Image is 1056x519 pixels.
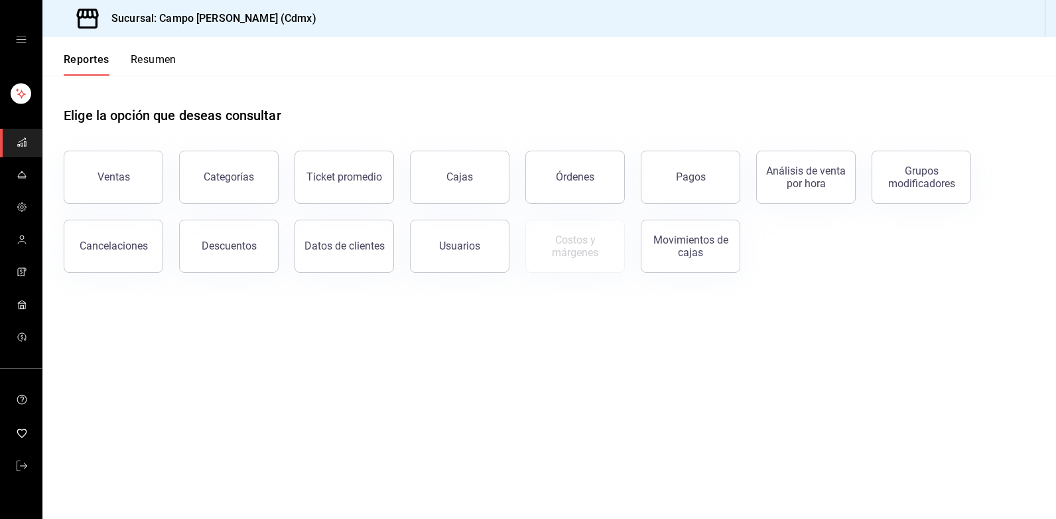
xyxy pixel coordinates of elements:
[64,220,163,273] button: Cancelaciones
[525,151,625,204] button: Órdenes
[872,151,971,204] button: Grupos modificadores
[64,53,109,76] button: Reportes
[410,151,509,204] button: Cajas
[556,171,594,183] div: Órdenes
[304,240,385,252] div: Datos de clientes
[295,151,394,204] button: Ticket promedio
[676,171,706,183] div: Pagos
[131,53,176,76] button: Resumen
[179,220,279,273] button: Descuentos
[80,240,148,252] div: Cancelaciones
[641,151,740,204] button: Pagos
[16,35,27,45] button: open drawer
[534,234,616,259] div: Costos y márgenes
[64,151,163,204] button: Ventas
[410,220,509,273] button: Usuarios
[641,220,740,273] button: Movimientos de cajas
[64,106,281,125] h1: Elige la opción que deseas consultar
[525,220,625,273] button: Contrata inventarios para ver este reporte
[446,171,473,183] div: Cajas
[756,151,856,204] button: Análisis de venta por hora
[202,240,257,252] div: Descuentos
[295,220,394,273] button: Datos de clientes
[204,171,254,183] div: Categorías
[880,165,962,190] div: Grupos modificadores
[649,234,732,259] div: Movimientos de cajas
[765,165,847,190] div: Análisis de venta por hora
[439,240,480,252] div: Usuarios
[64,53,176,76] div: navigation tabs
[98,171,130,183] div: Ventas
[306,171,382,183] div: Ticket promedio
[179,151,279,204] button: Categorías
[101,11,316,27] h3: Sucursal: Campo [PERSON_NAME] (Cdmx)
